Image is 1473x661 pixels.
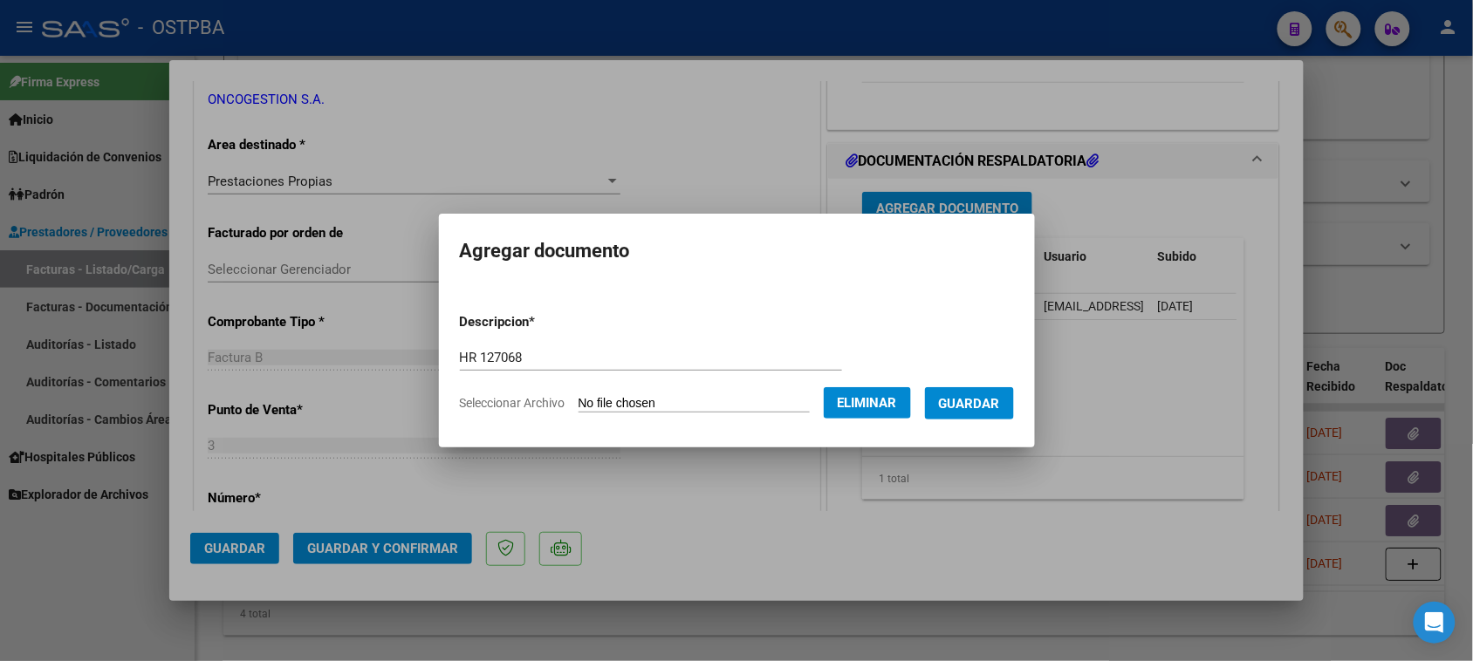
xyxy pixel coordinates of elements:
h2: Agregar documento [460,235,1014,268]
button: Guardar [925,387,1014,419]
span: Guardar [939,396,1000,412]
p: Descripcion [460,312,627,332]
div: Open Intercom Messenger [1414,602,1456,644]
span: Eliminar [838,395,897,411]
button: Eliminar [824,387,911,419]
span: Seleccionar Archivo [460,396,565,410]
